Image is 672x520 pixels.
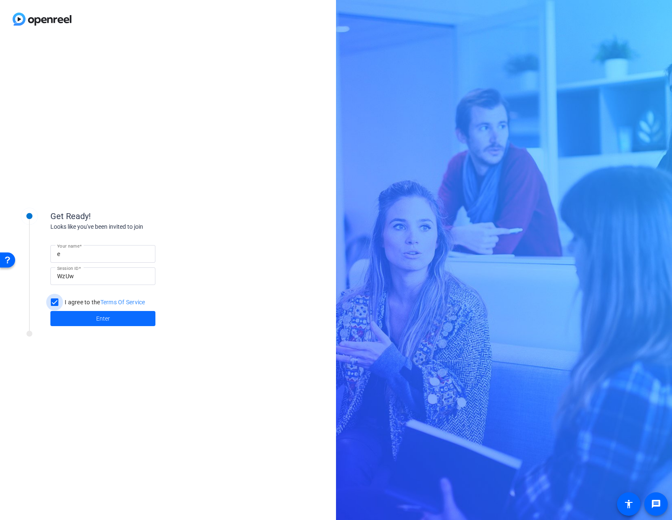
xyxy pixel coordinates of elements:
[57,266,79,271] mat-label: Session ID
[624,499,634,509] mat-icon: accessibility
[651,499,661,509] mat-icon: message
[63,298,145,306] label: I agree to the
[100,299,145,306] a: Terms Of Service
[50,210,218,222] div: Get Ready!
[50,222,218,231] div: Looks like you've been invited to join
[96,314,110,323] span: Enter
[57,243,79,248] mat-label: Your name
[50,311,155,326] button: Enter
